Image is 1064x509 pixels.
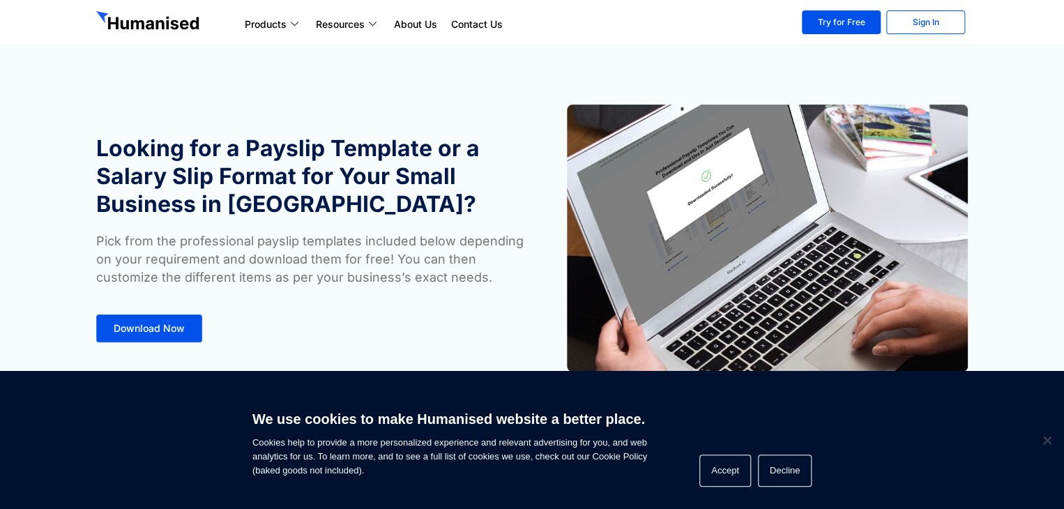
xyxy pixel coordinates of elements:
a: Products [238,16,309,33]
img: GetHumanised Logo [96,11,202,33]
a: About Us [387,16,444,33]
a: Resources [309,16,387,33]
button: Accept [699,455,751,487]
h6: We use cookies to make Humanised website a better place. [252,409,647,429]
span: Cookies help to provide a more personalized experience and relevant advertising for you, and web ... [252,402,647,478]
p: Pick from the professional payslip templates included below depending on your requirement and dow... [96,232,525,287]
a: Try for Free [802,10,881,34]
a: Sign In [886,10,965,34]
span: Decline [1040,433,1054,447]
a: Contact Us [444,16,510,33]
h1: Looking for a Payslip Template or a Salary Slip Format for Your Small Business in [GEOGRAPHIC_DATA]? [96,135,525,218]
a: Download Now [96,314,202,342]
span: Download Now [114,324,185,333]
button: Decline [758,455,812,487]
